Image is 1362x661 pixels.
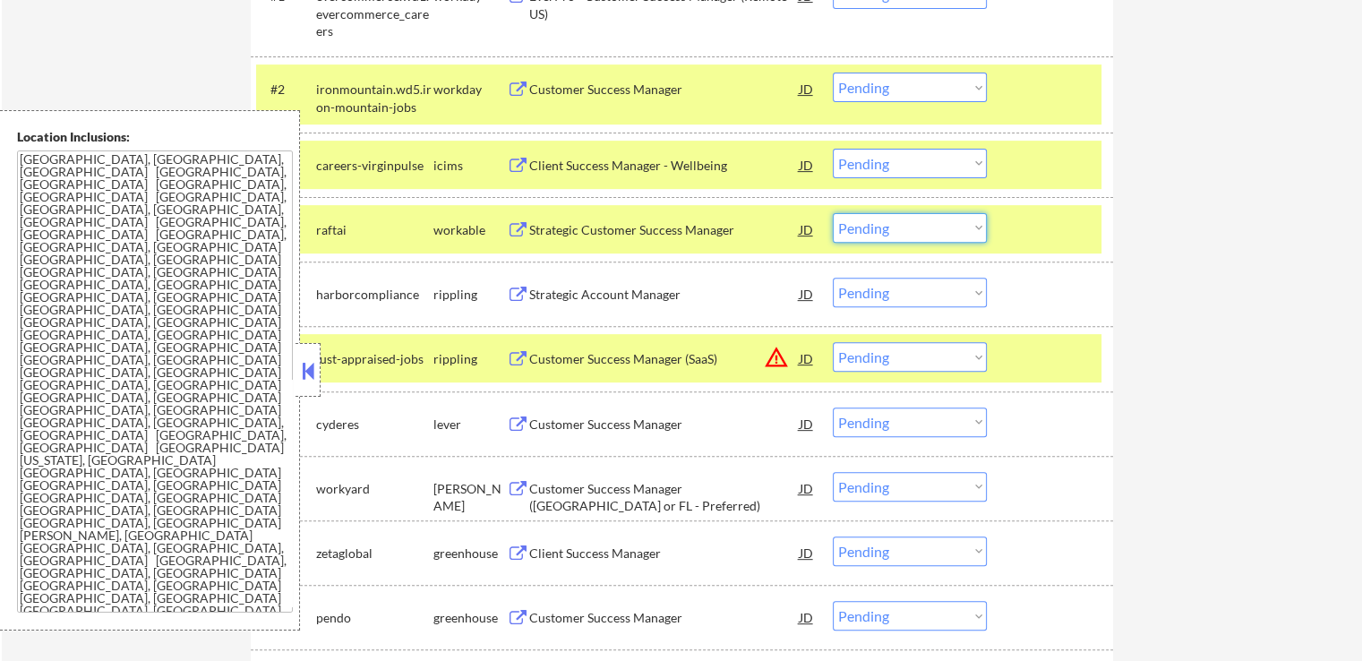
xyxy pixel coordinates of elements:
div: Customer Success Manager ([GEOGRAPHIC_DATA] or FL - Preferred) [529,480,800,515]
div: JD [798,278,816,310]
div: JD [798,408,816,440]
div: JD [798,342,816,374]
div: JD [798,472,816,504]
div: JD [798,73,816,105]
div: Customer Success Manager [529,416,800,434]
div: greenhouse [433,609,507,627]
div: ironmountain.wd5.iron-mountain-jobs [316,81,433,116]
div: Client Success Manager [529,545,800,562]
div: raftai [316,221,433,239]
div: workday [433,81,507,99]
div: workyard [316,480,433,498]
div: just-appraised-jobs [316,350,433,368]
div: JD [798,149,816,181]
div: zetaglobal [316,545,433,562]
div: Location Inclusions: [17,128,293,146]
div: lever [433,416,507,434]
button: warning_amber [764,345,789,370]
div: Strategic Customer Success Manager [529,221,800,239]
div: harborcompliance [316,286,433,304]
div: JD [798,213,816,245]
div: workable [433,221,507,239]
div: pendo [316,609,433,627]
div: Customer Success Manager [529,609,800,627]
div: Client Success Manager - Wellbeing [529,157,800,175]
div: Customer Success Manager [529,81,800,99]
div: rippling [433,286,507,304]
div: Customer Success Manager (SaaS) [529,350,800,368]
div: careers-virginpulse [316,157,433,175]
div: Strategic Account Manager [529,286,800,304]
div: rippling [433,350,507,368]
div: #2 [270,81,302,99]
div: cyderes [316,416,433,434]
div: icims [433,157,507,175]
div: greenhouse [433,545,507,562]
div: JD [798,601,816,633]
div: JD [798,537,816,569]
div: [PERSON_NAME] [433,480,507,515]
